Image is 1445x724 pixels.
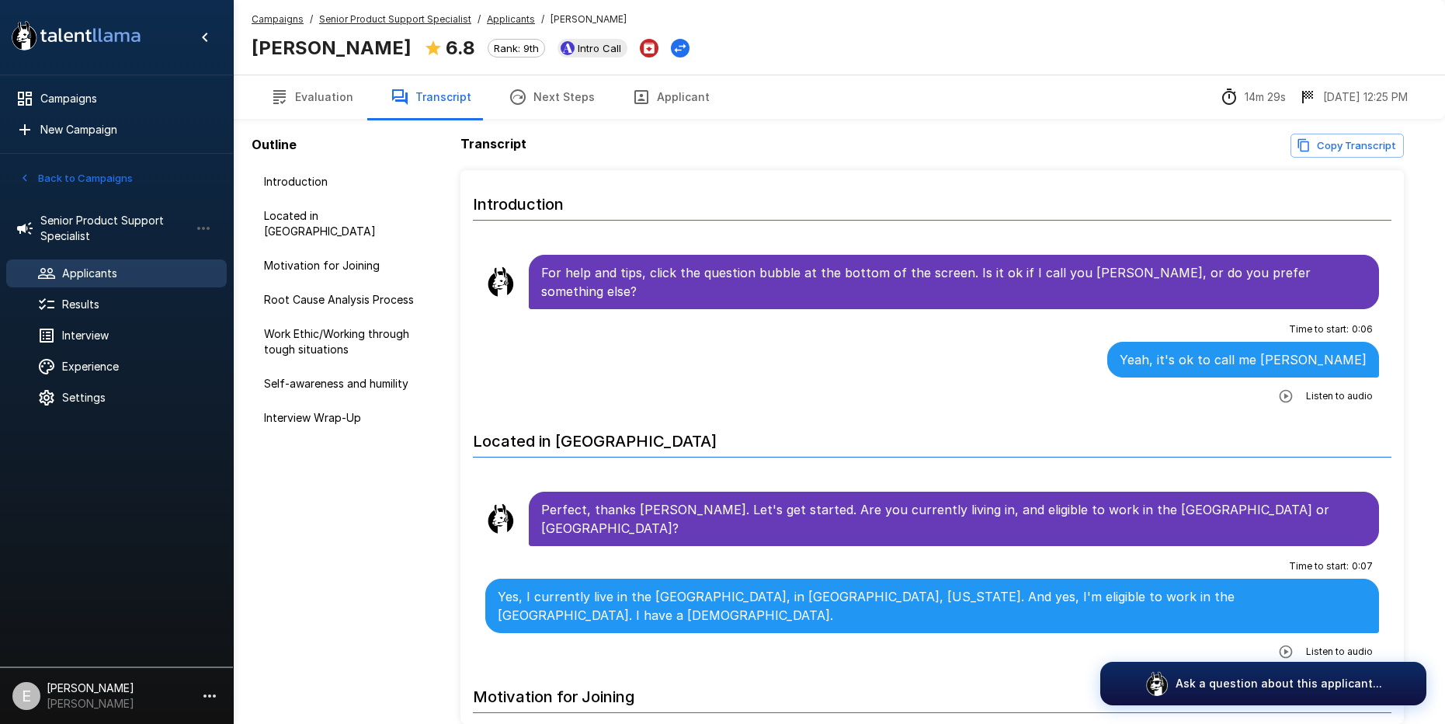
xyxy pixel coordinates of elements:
[252,370,432,398] div: Self-awareness and humility
[446,37,475,59] b: 6.8
[541,500,1367,538] p: Perfect, thanks [PERSON_NAME]. Let's get started. Are you currently living in, and eligible to wo...
[1220,88,1286,106] div: The time between starting and completing the interview
[460,136,526,151] b: Transcript
[541,263,1367,301] p: For help and tips, click the question bubble at the bottom of the screen. Is it ok if I call you ...
[571,42,627,54] span: Intro Call
[264,410,419,426] span: Interview Wrap-Up
[1145,671,1169,696] img: logo_glasses@2x.png
[1100,662,1426,705] button: Ask a question about this applicant...
[252,404,432,432] div: Interview Wrap-Up
[1289,559,1349,574] span: Time to start :
[264,208,419,239] span: Located in [GEOGRAPHIC_DATA]
[498,587,1367,625] p: Yes, I currently live in the [GEOGRAPHIC_DATA], in [GEOGRAPHIC_DATA], [US_STATE]. And yes, I'm el...
[1289,322,1349,337] span: Time to start :
[1306,388,1373,404] span: Listen to audio
[264,258,419,273] span: Motivation for Joining
[252,286,432,314] div: Root Cause Analysis Process
[478,12,481,27] span: /
[488,42,544,54] span: Rank: 9th
[264,326,419,357] span: Work Ethic/Working through tough situations
[1245,89,1286,105] p: 14m 29s
[252,37,412,59] b: [PERSON_NAME]
[1290,134,1404,158] button: Copy transcript
[613,75,728,119] button: Applicant
[372,75,490,119] button: Transcript
[1352,559,1373,574] span: 0 : 07
[1176,676,1382,691] p: Ask a question about this applicant...
[551,12,627,27] span: [PERSON_NAME]
[264,174,419,190] span: Introduction
[252,137,297,152] b: Outline
[558,39,627,57] div: View profile in Ashby
[561,41,575,55] img: ashbyhq_logo.jpeg
[252,168,432,196] div: Introduction
[490,75,613,119] button: Next Steps
[319,13,471,25] u: Senior Product Support Specialist
[473,672,1392,713] h6: Motivation for Joining
[473,416,1392,458] h6: Located in [GEOGRAPHIC_DATA]
[485,503,516,534] img: llama_clean.png
[252,75,372,119] button: Evaluation
[310,12,313,27] span: /
[252,13,304,25] u: Campaigns
[264,376,419,392] span: Self-awareness and humility
[485,266,516,298] img: llama_clean.png
[671,39,690,57] button: Change Stage
[1323,89,1408,105] p: [DATE] 12:25 PM
[1306,644,1373,660] span: Listen to audio
[487,13,535,25] u: Applicants
[1120,350,1367,369] p: Yeah, it's ok to call me [PERSON_NAME]
[252,252,432,280] div: Motivation for Joining
[473,179,1392,221] h6: Introduction
[1352,322,1373,337] span: 0 : 06
[640,39,658,57] button: Archive Applicant
[252,202,432,245] div: Located in [GEOGRAPHIC_DATA]
[1298,88,1408,106] div: The date and time when the interview was completed
[252,320,432,364] div: Work Ethic/Working through tough situations
[541,12,544,27] span: /
[264,292,419,308] span: Root Cause Analysis Process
